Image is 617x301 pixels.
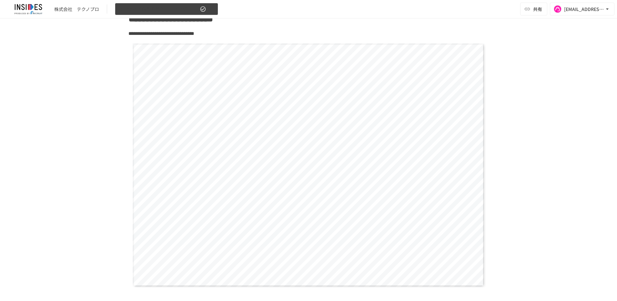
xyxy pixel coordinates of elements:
[8,4,49,14] img: JmGSPSkPjKwBq77AtHmwC7bJguQHJlCRQfAXtnx4WuV
[533,5,542,13] span: 共有
[550,3,614,16] button: [EMAIL_ADDRESS][DOMAIN_NAME]
[54,6,99,13] div: 株式会社 テクノプロ
[520,3,547,16] button: 共有
[115,3,218,16] button: インサイズ活用推進ミーティング ～1回目～
[119,5,198,13] span: インサイズ活用推進ミーティング ～1回目～
[128,41,489,289] div: Page 8
[564,5,604,13] div: [EMAIL_ADDRESS][DOMAIN_NAME]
